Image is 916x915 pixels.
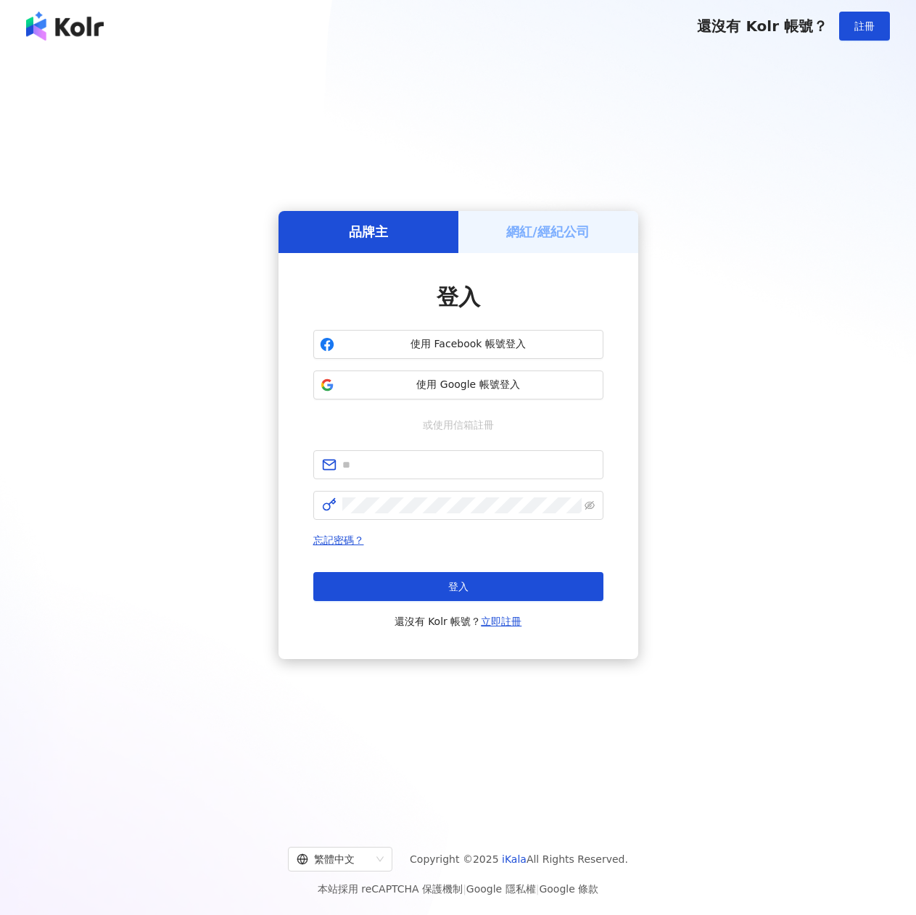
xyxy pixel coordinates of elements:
[437,284,480,310] span: 登入
[413,417,504,433] span: 或使用信箱註冊
[585,500,595,510] span: eye-invisible
[463,883,466,895] span: |
[536,883,540,895] span: |
[506,223,590,241] h5: 網紅/經紀公司
[318,880,598,898] span: 本站採用 reCAPTCHA 保護機制
[448,581,469,592] span: 登入
[313,534,364,546] a: 忘記密碼？
[466,883,536,895] a: Google 隱私權
[839,12,890,41] button: 註冊
[313,370,603,399] button: 使用 Google 帳號登入
[297,848,371,871] div: 繁體中文
[313,572,603,601] button: 登入
[26,12,104,41] img: logo
[697,17,828,35] span: 還沒有 Kolr 帳號？
[395,613,522,630] span: 還沒有 Kolr 帳號？
[349,223,388,241] h5: 品牌主
[854,20,875,32] span: 註冊
[340,378,597,392] span: 使用 Google 帳號登入
[539,883,598,895] a: Google 條款
[410,850,628,868] span: Copyright © 2025 All Rights Reserved.
[481,616,521,627] a: 立即註冊
[313,330,603,359] button: 使用 Facebook 帳號登入
[502,853,527,865] a: iKala
[340,337,597,352] span: 使用 Facebook 帳號登入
